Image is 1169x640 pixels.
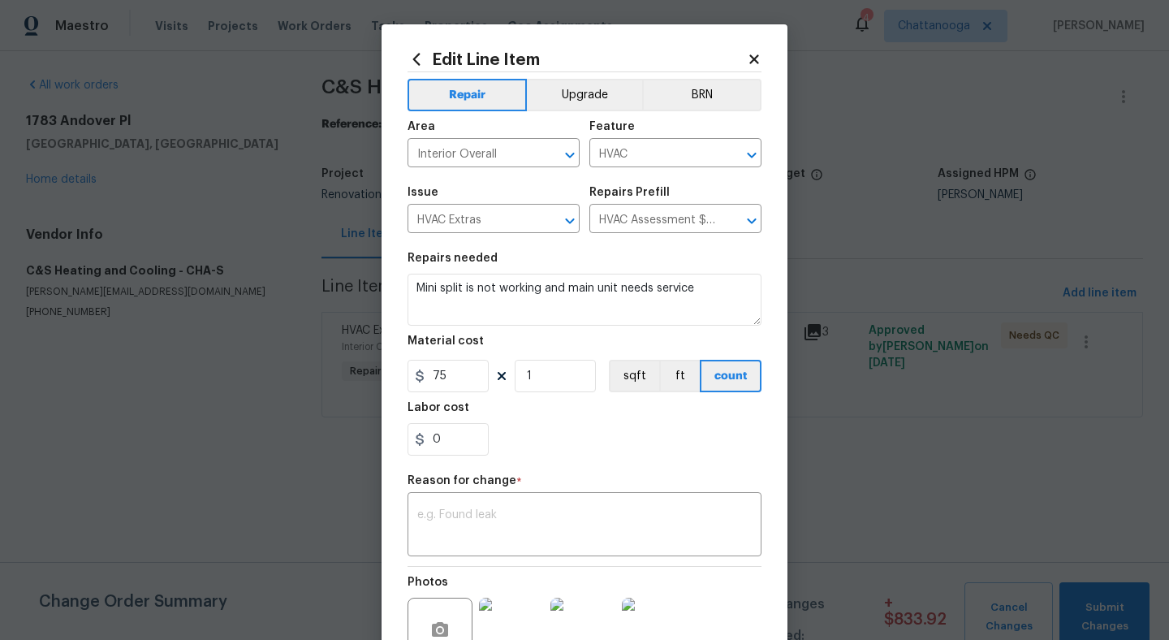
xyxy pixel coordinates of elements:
button: Upgrade [527,79,643,111]
button: Open [559,144,581,166]
h5: Issue [408,187,438,198]
h5: Feature [589,121,635,132]
h5: Repairs needed [408,253,498,264]
button: Open [740,144,763,166]
button: Open [740,210,763,232]
button: sqft [609,360,659,392]
h2: Edit Line Item [408,50,747,68]
button: Open [559,210,581,232]
button: Repair [408,79,527,111]
h5: Material cost [408,335,484,347]
h5: Labor cost [408,402,469,413]
button: count [700,360,761,392]
h5: Photos [408,577,448,588]
h5: Repairs Prefill [589,187,670,198]
h5: Area [408,121,435,132]
h5: Reason for change [408,475,516,486]
button: BRN [642,79,761,111]
textarea: Mini split is not working and main unit needs service [408,274,761,326]
button: ft [659,360,700,392]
